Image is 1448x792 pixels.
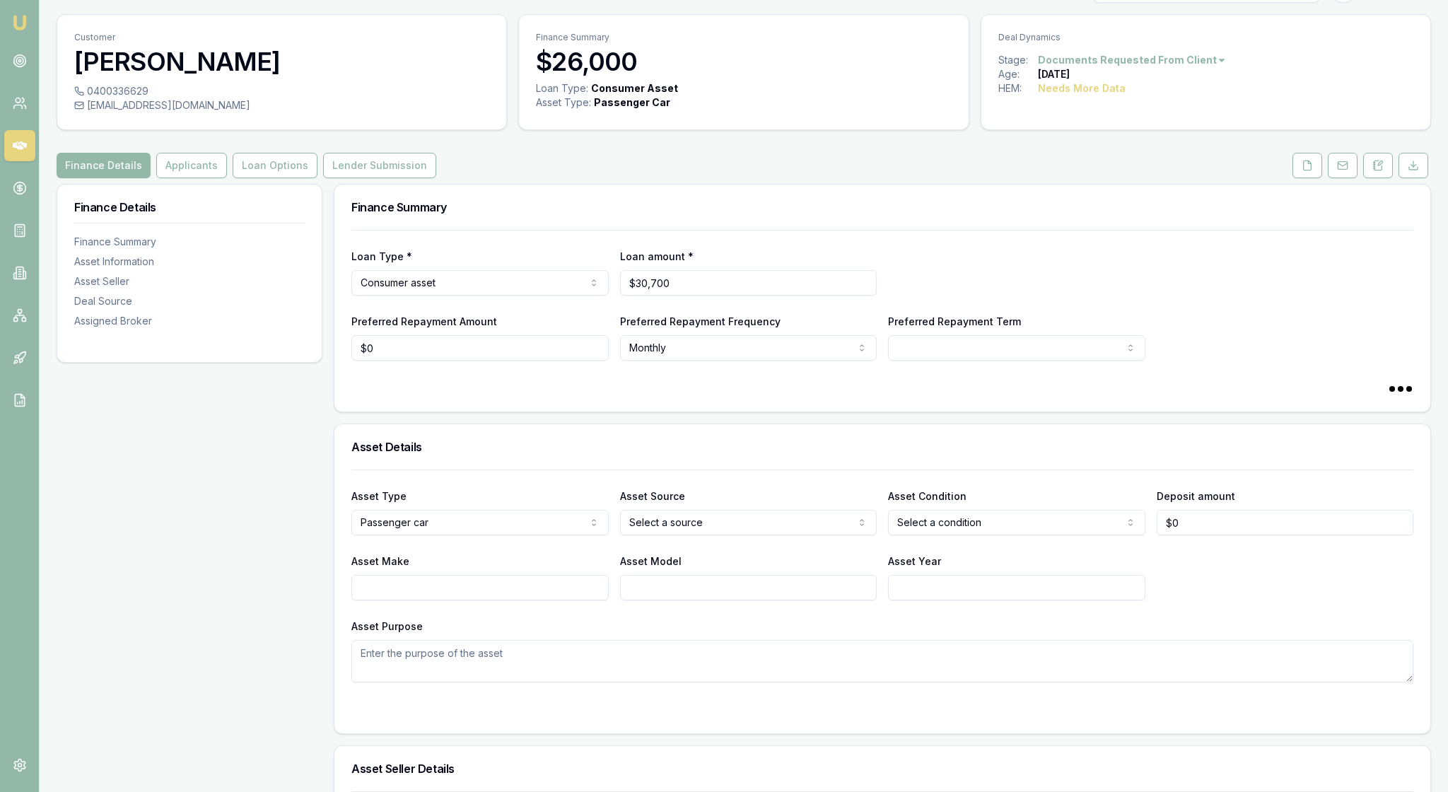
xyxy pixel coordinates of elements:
[998,67,1038,81] div: Age:
[620,270,877,296] input: $
[74,47,489,76] h3: [PERSON_NAME]
[74,294,305,308] div: Deal Source
[620,555,682,567] label: Asset Model
[351,250,412,262] label: Loan Type *
[998,81,1038,95] div: HEM:
[536,32,951,43] p: Finance Summary
[620,250,694,262] label: Loan amount *
[57,153,151,178] button: Finance Details
[74,255,305,269] div: Asset Information
[156,153,227,178] button: Applicants
[74,202,305,213] h3: Finance Details
[888,490,967,502] label: Asset Condition
[74,32,489,43] p: Customer
[594,95,670,110] div: Passenger Car
[536,47,951,76] h3: $26,000
[591,81,678,95] div: Consumer Asset
[11,14,28,31] img: emu-icon-u.png
[320,153,439,178] a: Lender Submission
[888,555,941,567] label: Asset Year
[323,153,436,178] button: Lender Submission
[74,314,305,328] div: Assigned Broker
[351,202,1413,213] h3: Finance Summary
[1157,510,1414,535] input: $
[351,315,497,327] label: Preferred Repayment Amount
[620,490,685,502] label: Asset Source
[233,153,317,178] button: Loan Options
[74,84,489,98] div: 0400336629
[998,32,1413,43] p: Deal Dynamics
[153,153,230,178] a: Applicants
[536,81,588,95] div: Loan Type:
[536,95,591,110] div: Asset Type :
[888,315,1021,327] label: Preferred Repayment Term
[1038,67,1070,81] div: [DATE]
[351,490,407,502] label: Asset Type
[998,53,1038,67] div: Stage:
[351,441,1413,453] h3: Asset Details
[351,555,409,567] label: Asset Make
[1157,490,1235,502] label: Deposit amount
[1038,81,1126,95] div: Needs More Data
[57,153,153,178] a: Finance Details
[1038,53,1227,67] button: Documents Requested From Client
[351,335,609,361] input: $
[351,620,423,632] label: Asset Purpose
[230,153,320,178] a: Loan Options
[74,98,489,112] div: [EMAIL_ADDRESS][DOMAIN_NAME]
[351,763,1413,774] h3: Asset Seller Details
[74,235,305,249] div: Finance Summary
[620,315,781,327] label: Preferred Repayment Frequency
[74,274,305,289] div: Asset Seller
